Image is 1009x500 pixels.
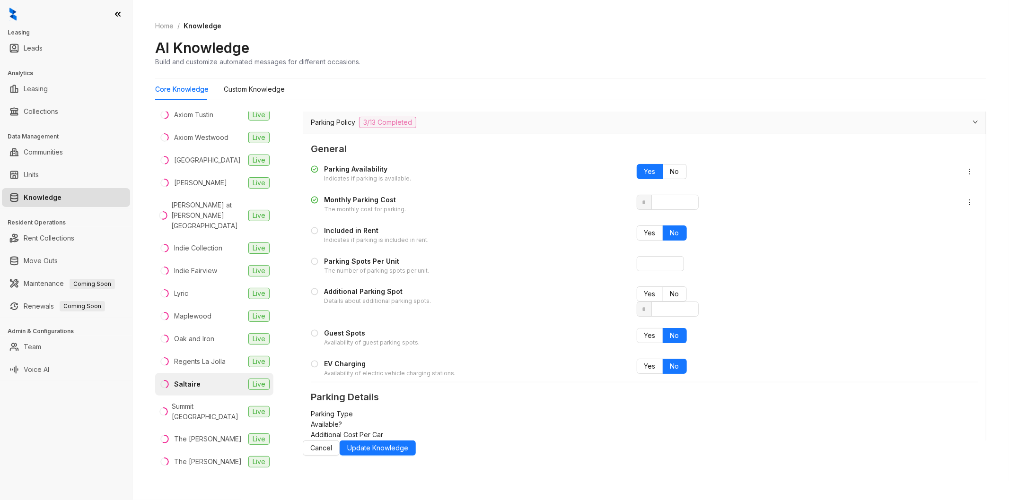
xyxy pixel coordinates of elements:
div: Core Knowledge [155,84,209,95]
div: Saltaire [174,379,201,389]
div: Indie Collection [174,243,222,253]
span: Yes [644,229,656,237]
span: Live [248,242,270,254]
span: No [670,290,679,298]
div: [GEOGRAPHIC_DATA] [174,155,241,165]
a: Collections [24,102,58,121]
div: [PERSON_NAME] [174,178,227,188]
span: Knowledge [184,22,221,30]
span: Live [248,433,270,445]
div: Parking Policy3/13 Completed [303,111,986,134]
li: Units [2,165,130,184]
span: No [670,362,679,370]
div: The [PERSON_NAME] [174,457,242,467]
span: Live [248,356,270,367]
div: Indie Fairview [174,266,217,276]
li: Leasing [2,79,130,98]
div: Axiom Tustin [174,110,213,120]
div: Custom Knowledge [224,84,285,95]
div: Build and customize automated messages for different occasions. [155,57,360,67]
span: Update Knowledge [347,443,408,453]
div: EV Charging [324,359,456,369]
div: Indicates if parking is included in rent. [324,236,429,245]
div: Regents La Jolla [174,356,226,367]
a: RenewalsComing Soon [24,297,105,316]
h3: Data Management [8,132,132,141]
span: Cancel [310,443,332,453]
span: Live [248,155,270,166]
a: Leads [24,39,43,58]
span: No [670,229,679,237]
h3: Leasing [8,28,132,37]
span: expanded [973,119,978,125]
li: Communities [2,143,130,162]
span: Live [248,132,270,143]
li: Rent Collections [2,229,130,248]
a: Rent Collections [24,229,74,248]
li: Voice AI [2,360,130,379]
div: Lyric [174,288,188,299]
div: Parking Type [311,409,978,419]
span: Coming Soon [60,301,105,311]
span: No [670,167,679,175]
span: Live [248,177,270,189]
div: Additional Cost Per Car [311,430,462,440]
a: Leasing [24,79,48,98]
div: Parking Availability [324,164,411,174]
h3: Resident Operations [8,218,132,227]
span: Live [248,456,270,467]
span: Yes [644,290,656,298]
li: Renewals [2,297,130,316]
h2: AI Knowledge [155,39,249,57]
div: Parking Spots Per Unit [324,256,429,267]
span: No [670,331,679,339]
span: Parking Details [311,390,978,405]
h3: Analytics [8,69,132,78]
div: The [PERSON_NAME] [174,434,242,444]
div: Availability of guest parking spots. [324,338,420,347]
span: Live [248,265,270,276]
li: Collections [2,102,130,121]
div: Available? [311,419,368,430]
span: Live [248,333,270,345]
a: Units [24,165,39,184]
a: Knowledge [24,188,61,207]
div: Maplewood [174,311,211,321]
li: Move Outs [2,251,130,270]
span: Live [248,109,270,121]
div: The monthly cost for parking. [324,205,406,214]
span: General [311,142,978,156]
a: Voice AI [24,360,49,379]
h3: Admin & Configurations [8,327,132,336]
div: Axiom Westwood [174,132,228,143]
div: Monthly Parking Cost [324,195,406,205]
li: Leads [2,39,130,58]
button: Update Knowledge [340,440,416,456]
div: Guest Spots [324,328,420,338]
span: 3/13 Completed [359,117,416,128]
a: Move Outs [24,251,58,270]
img: logo [9,8,17,21]
span: Coming Soon [70,279,115,289]
div: Included in Rent [324,225,429,236]
li: Maintenance [2,274,130,293]
span: Parking Policy [311,117,355,128]
div: Indicates if parking is available. [324,174,411,183]
span: Yes [644,362,656,370]
span: more [966,168,974,175]
span: Live [248,210,270,221]
div: Additional Parking Spot [324,286,431,297]
li: / [177,21,180,31]
span: Yes [644,331,656,339]
div: Availability of electric vehicle charging stations. [324,369,456,378]
button: Cancel [303,440,340,456]
a: Communities [24,143,63,162]
li: Team [2,337,130,356]
span: Live [248,288,270,299]
span: Live [248,406,270,417]
li: Knowledge [2,188,130,207]
span: more [966,198,974,206]
div: Oak and Iron [174,334,214,344]
div: Summit [GEOGRAPHIC_DATA] [172,401,245,422]
div: The number of parking spots per unit. [324,267,429,276]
